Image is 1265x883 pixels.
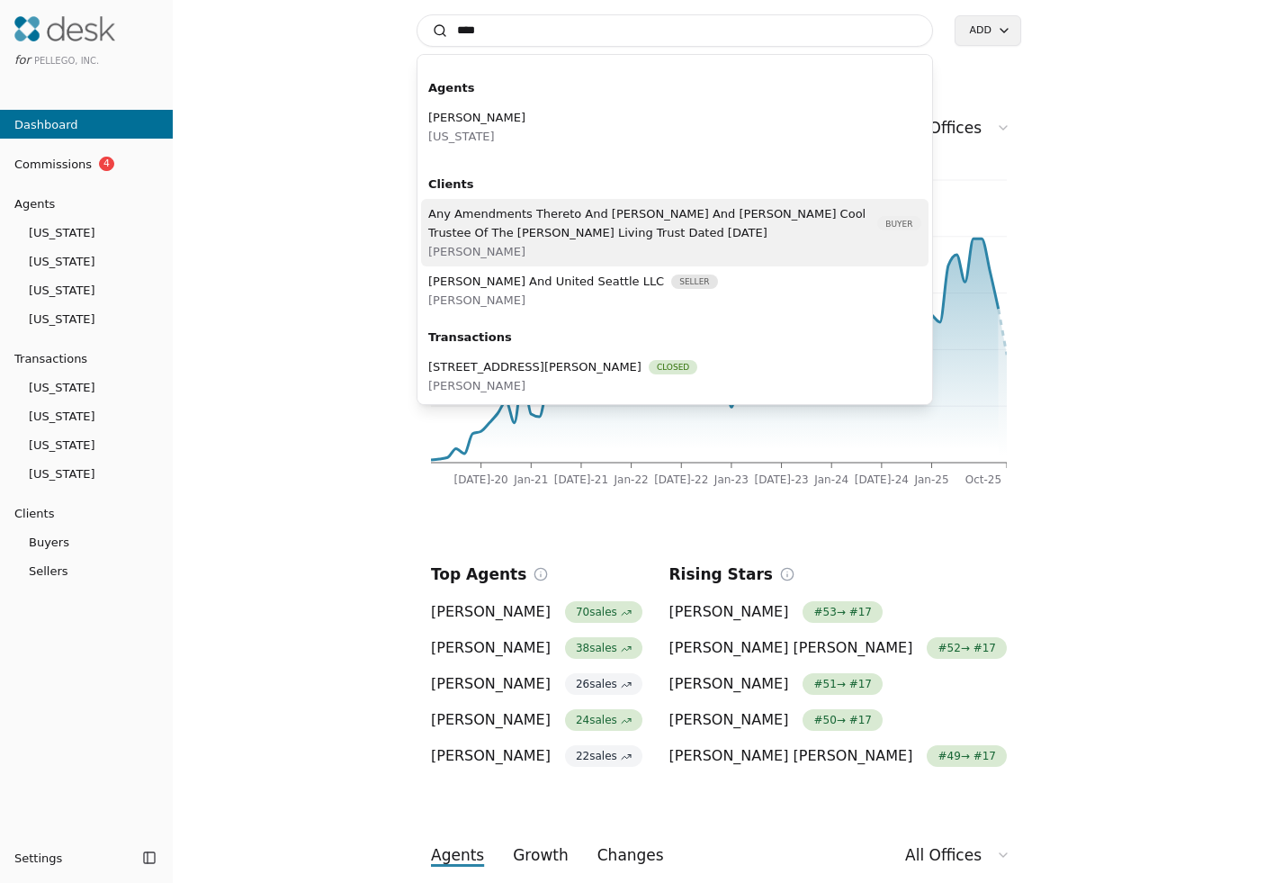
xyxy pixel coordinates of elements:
[428,204,870,242] span: Any Amendments Thereto And [PERSON_NAME] And [PERSON_NAME] Cool Trustee Of The [PERSON_NAME] Livi...
[877,216,920,230] span: Buyer
[431,745,551,767] span: [PERSON_NAME]
[614,473,649,486] tspan: Jan-22
[14,849,62,868] span: Settings
[565,637,642,659] span: 38 sales
[913,473,948,486] tspan: Jan-25
[428,108,525,127] span: [PERSON_NAME]
[754,473,808,486] tspan: [DATE]-23
[431,673,551,695] span: [PERSON_NAME]
[498,839,583,871] button: growth
[428,272,664,291] span: [PERSON_NAME] And United Seattle LLC
[813,473,848,486] tspan: Jan-24
[428,127,525,146] span: [US_STATE]
[965,473,1001,486] tspan: Oct-25
[99,157,114,171] span: 4
[428,175,921,194] div: Clients
[428,78,921,97] div: Agents
[927,637,1007,659] span: # 52 → # 17
[431,393,458,406] tspan: $25k
[14,53,31,67] span: for
[513,473,548,486] tspan: Jan-21
[671,275,717,289] span: Seller
[431,562,526,587] h2: Top Agents
[428,357,641,376] span: [STREET_ADDRESS][PERSON_NAME]
[431,709,551,731] span: [PERSON_NAME]
[454,473,508,486] tspan: [DATE]-20
[14,16,115,41] img: Desk
[803,601,883,623] span: # 53 → # 17
[927,745,1007,767] span: # 49 → # 17
[669,709,789,731] span: [PERSON_NAME]
[554,473,608,486] tspan: [DATE]-21
[428,376,697,395] span: [PERSON_NAME]
[34,56,99,66] span: Pellego, Inc.
[7,843,137,872] button: Settings
[669,562,773,587] h2: Rising Stars
[565,745,642,767] span: 22 sales
[803,709,883,731] span: # 50 → # 17
[649,360,697,374] span: Closed
[583,839,678,871] button: changes
[654,473,708,486] tspan: [DATE]-22
[669,745,913,767] span: [PERSON_NAME] [PERSON_NAME]
[803,673,883,695] span: # 51 → # 17
[565,709,642,731] span: 24 sales
[428,293,525,307] span: [PERSON_NAME]
[669,637,913,659] span: [PERSON_NAME] [PERSON_NAME]
[955,15,1021,46] button: Add
[669,673,789,695] span: [PERSON_NAME]
[713,473,749,486] tspan: Jan-23
[669,601,789,623] span: [PERSON_NAME]
[417,69,932,404] div: Suggestions
[431,637,551,659] span: [PERSON_NAME]
[431,601,551,623] span: [PERSON_NAME]
[565,673,642,695] span: 26 sales
[428,245,525,258] span: [PERSON_NAME]
[417,839,498,871] button: agents
[428,328,921,347] div: Transactions
[855,473,909,486] tspan: [DATE]-24
[565,601,642,623] span: 70 sales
